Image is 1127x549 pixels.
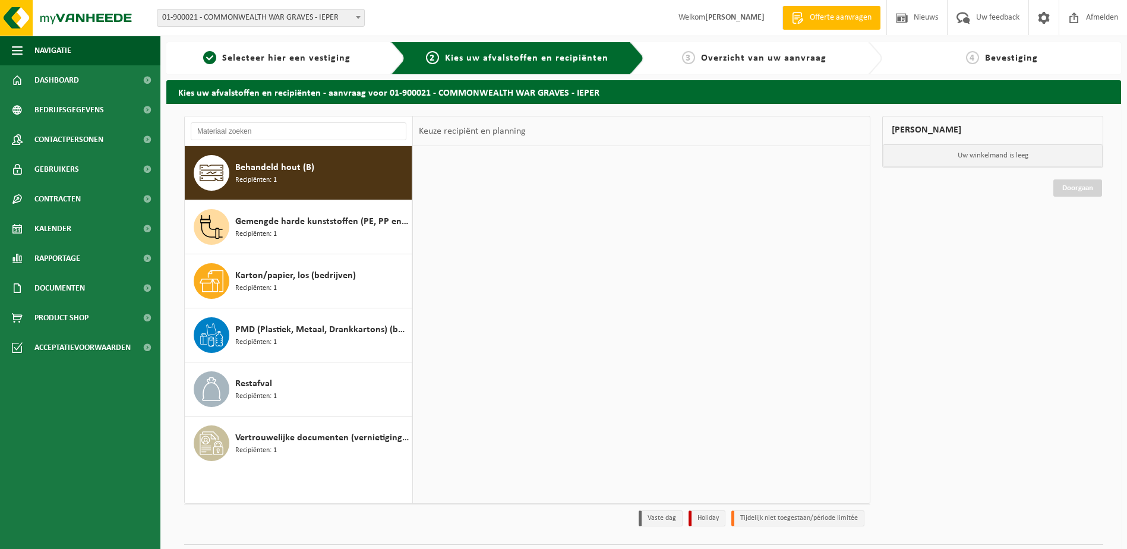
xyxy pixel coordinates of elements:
span: Gebruikers [34,154,79,184]
li: Tijdelijk niet toegestaan/période limitée [731,510,864,526]
a: Doorgaan [1053,179,1102,197]
span: Rapportage [34,244,80,273]
span: Recipiënten: 1 [235,229,277,240]
strong: [PERSON_NAME] [705,13,765,22]
span: 01-900021 - COMMONWEALTH WAR GRAVES - IEPER [157,9,365,27]
li: Vaste dag [639,510,683,526]
span: 1 [203,51,216,64]
span: Documenten [34,273,85,303]
div: [PERSON_NAME] [882,116,1103,144]
span: Kies uw afvalstoffen en recipiënten [445,53,608,63]
span: 3 [682,51,695,64]
span: Bevestiging [985,53,1038,63]
h2: Kies uw afvalstoffen en recipiënten - aanvraag voor 01-900021 - COMMONWEALTH WAR GRAVES - IEPER [166,80,1121,103]
a: 1Selecteer hier een vestiging [172,51,381,65]
span: Recipiënten: 1 [235,445,277,456]
span: Contracten [34,184,81,214]
button: Gemengde harde kunststoffen (PE, PP en PVC), recycleerbaar (industrieel) Recipiënten: 1 [185,200,412,254]
span: Overzicht van uw aanvraag [701,53,826,63]
button: Karton/papier, los (bedrijven) Recipiënten: 1 [185,254,412,308]
span: 2 [426,51,439,64]
span: Product Shop [34,303,89,333]
input: Materiaal zoeken [191,122,406,140]
span: Behandeld hout (B) [235,160,314,175]
span: PMD (Plastiek, Metaal, Drankkartons) (bedrijven) [235,323,409,337]
span: Offerte aanvragen [807,12,875,24]
span: Bedrijfsgegevens [34,95,104,125]
span: Recipiënten: 1 [235,175,277,186]
button: Vertrouwelijke documenten (vernietiging - recyclage) Recipiënten: 1 [185,417,412,470]
span: Kalender [34,214,71,244]
button: PMD (Plastiek, Metaal, Drankkartons) (bedrijven) Recipiënten: 1 [185,308,412,362]
span: Selecteer hier een vestiging [222,53,351,63]
span: Restafval [235,377,272,391]
span: Karton/papier, los (bedrijven) [235,269,356,283]
button: Restafval Recipiënten: 1 [185,362,412,417]
span: Dashboard [34,65,79,95]
span: 4 [966,51,979,64]
span: Recipiënten: 1 [235,283,277,294]
li: Holiday [689,510,725,526]
button: Behandeld hout (B) Recipiënten: 1 [185,146,412,200]
p: Uw winkelmand is leeg [883,144,1103,167]
span: Vertrouwelijke documenten (vernietiging - recyclage) [235,431,409,445]
span: Acceptatievoorwaarden [34,333,131,362]
span: Contactpersonen [34,125,103,154]
a: Offerte aanvragen [782,6,880,30]
span: Recipiënten: 1 [235,391,277,402]
div: Keuze recipiënt en planning [413,116,532,146]
span: Recipiënten: 1 [235,337,277,348]
span: Gemengde harde kunststoffen (PE, PP en PVC), recycleerbaar (industrieel) [235,214,409,229]
span: 01-900021 - COMMONWEALTH WAR GRAVES - IEPER [157,10,364,26]
span: Navigatie [34,36,71,65]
